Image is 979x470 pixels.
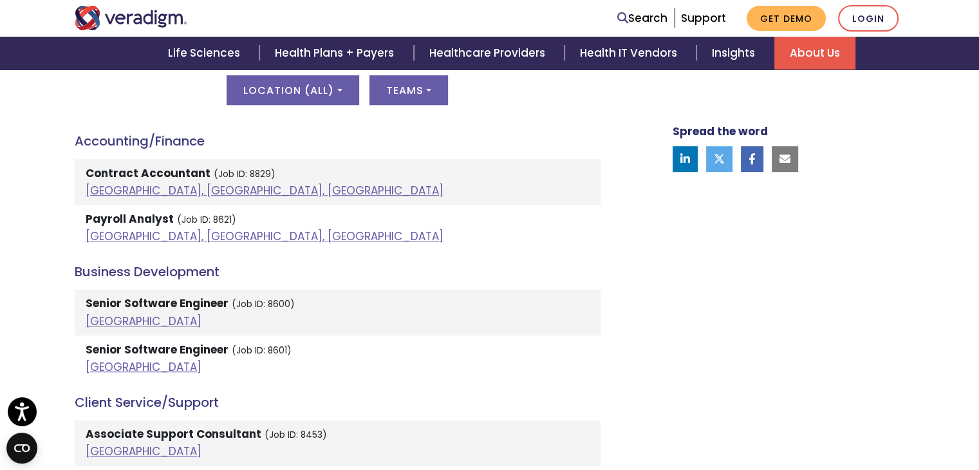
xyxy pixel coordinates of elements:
[75,6,187,30] img: Veradigm logo
[177,214,236,226] small: (Job ID: 8621)
[86,229,443,244] a: [GEOGRAPHIC_DATA], [GEOGRAPHIC_DATA], [GEOGRAPHIC_DATA]
[232,344,292,357] small: (Job ID: 8601)
[75,264,601,279] h4: Business Development
[774,37,855,70] a: About Us
[673,124,768,139] strong: Spread the word
[747,6,826,31] a: Get Demo
[838,5,899,32] a: Login
[86,426,261,442] strong: Associate Support Consultant
[86,359,201,375] a: [GEOGRAPHIC_DATA]
[86,342,228,357] strong: Senior Software Engineer
[86,183,443,198] a: [GEOGRAPHIC_DATA], [GEOGRAPHIC_DATA], [GEOGRAPHIC_DATA]
[6,433,37,464] button: Open CMP widget
[86,165,210,181] strong: Contract Accountant
[414,37,564,70] a: Healthcare Providers
[259,37,413,70] a: Health Plans + Payers
[369,75,448,105] button: Teams
[617,10,667,27] a: Search
[153,37,259,70] a: Life Sciences
[227,75,359,105] button: Location (All)
[86,314,201,329] a: [GEOGRAPHIC_DATA]
[86,211,174,227] strong: Payroll Analyst
[564,37,696,70] a: Health IT Vendors
[696,37,774,70] a: Insights
[75,133,601,149] h4: Accounting/Finance
[214,168,275,180] small: (Job ID: 8829)
[86,444,201,459] a: [GEOGRAPHIC_DATA]
[75,395,601,410] h4: Client Service/Support
[681,10,726,26] a: Support
[232,298,295,310] small: (Job ID: 8600)
[265,429,327,441] small: (Job ID: 8453)
[86,296,228,311] strong: Senior Software Engineer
